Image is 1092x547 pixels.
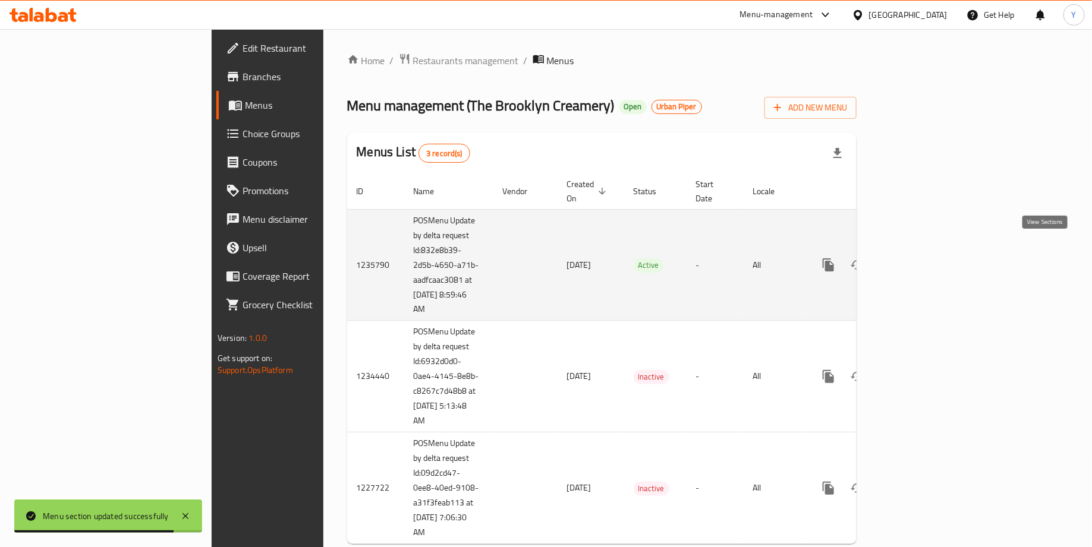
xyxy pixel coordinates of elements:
[823,139,852,167] div: Export file
[764,97,857,119] button: Add New Menu
[347,92,615,119] span: Menu management ( The Brooklyn Creamery )
[357,143,470,163] h2: Menus List
[687,321,744,432] td: -
[843,362,871,391] button: Change Status
[243,69,385,84] span: Branches
[413,53,519,68] span: Restaurants management
[216,34,394,62] a: Edit Restaurant
[524,53,528,68] li: /
[347,53,857,68] nav: breadcrumb
[814,474,843,502] button: more
[216,91,394,119] a: Menus
[218,350,272,366] span: Get support on:
[218,362,293,378] a: Support.OpsPlatform
[243,298,385,312] span: Grocery Checklist
[245,98,385,112] span: Menus
[243,241,385,255] span: Upsell
[744,209,805,321] td: All
[634,370,669,384] span: Inactive
[634,258,664,273] div: Active
[567,368,591,384] span: [DATE]
[243,184,385,198] span: Promotions
[567,480,591,495] span: [DATE]
[652,102,701,112] span: Urban Piper
[404,432,493,544] td: POSMenu Update by delta request Id:09d2cd47-0ee8-40ed-9108-a31f3feab113 at [DATE] 7:06:30 AM
[696,177,729,205] span: Start Date
[243,269,385,283] span: Coverage Report
[805,173,938,210] th: Actions
[547,53,574,68] span: Menus
[634,184,672,198] span: Status
[567,257,591,273] span: [DATE]
[248,330,267,346] span: 1.0.0
[216,233,394,262] a: Upsell
[218,330,247,346] span: Version:
[357,184,379,198] span: ID
[414,184,450,198] span: Name
[634,482,669,495] span: Inactive
[404,321,493,432] td: POSMenu Update by delta request Id:6932d0d0-0ae4-4145-8e8b-c8267c7d48b8 at [DATE] 5:13:48 AM
[503,184,543,198] span: Vendor
[744,432,805,544] td: All
[216,176,394,205] a: Promotions
[43,510,169,523] div: Menu section updated successfully
[216,205,394,233] a: Menu disclaimer
[619,100,647,114] div: Open
[216,290,394,319] a: Grocery Checklist
[687,209,744,321] td: -
[814,362,843,391] button: more
[869,8,948,21] div: [GEOGRAPHIC_DATA]
[243,127,385,141] span: Choice Groups
[216,262,394,290] a: Coverage Report
[399,53,519,68] a: Restaurants management
[634,258,664,272] span: Active
[740,8,813,22] div: Menu-management
[567,177,610,205] span: Created On
[216,119,394,148] a: Choice Groups
[243,212,385,226] span: Menu disclaimer
[243,41,385,55] span: Edit Restaurant
[843,251,871,279] button: Change Status
[774,100,847,115] span: Add New Menu
[418,144,470,163] div: Total records count
[243,155,385,169] span: Coupons
[216,148,394,176] a: Coupons
[744,321,805,432] td: All
[814,251,843,279] button: more
[619,102,647,112] span: Open
[753,184,791,198] span: Locale
[347,173,938,545] table: enhanced table
[216,62,394,91] a: Branches
[1072,8,1077,21] span: Y
[687,432,744,544] td: -
[843,474,871,502] button: Change Status
[419,148,470,159] span: 3 record(s)
[404,209,493,321] td: POSMenu Update by delta request Id:832e8b39-2d5b-4650-a71b-aadfcaac3081 at [DATE] 8:59:46 AM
